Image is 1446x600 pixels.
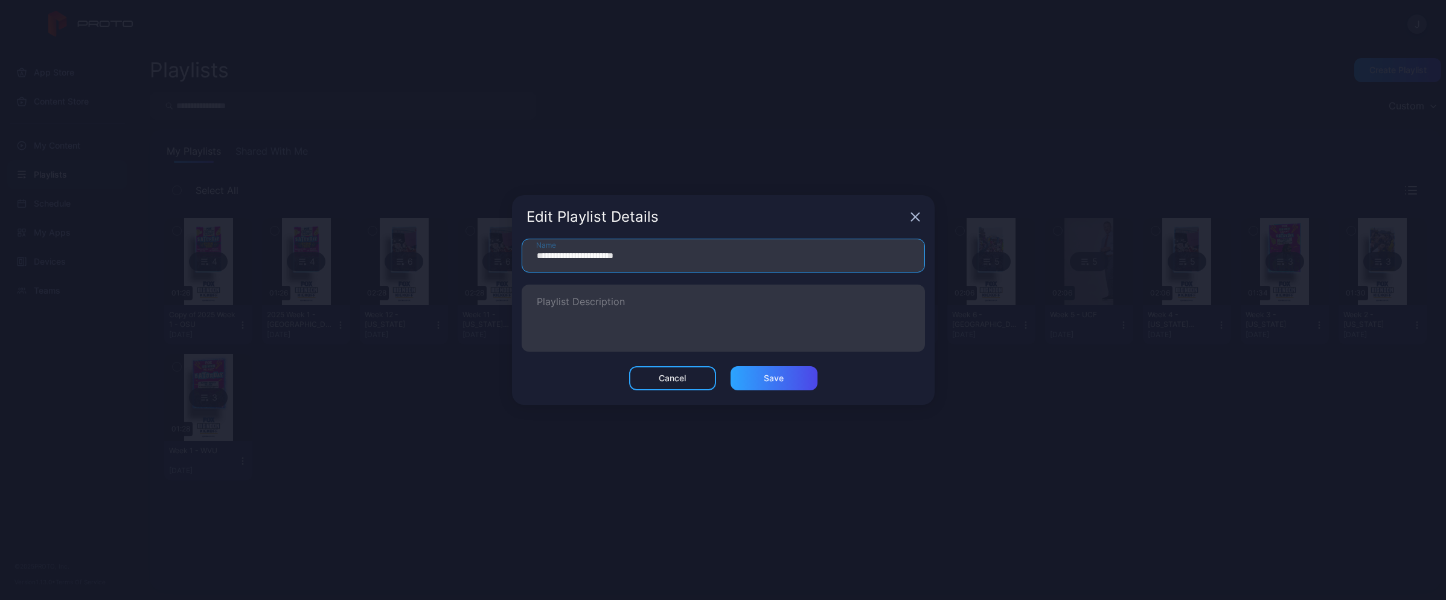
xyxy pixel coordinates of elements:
[522,239,925,273] input: Name
[629,366,716,390] button: Cancel
[659,373,686,383] div: Cancel
[731,366,817,390] button: Save
[526,210,906,224] div: Edit Playlist Details
[537,297,910,339] textarea: Playlist Description
[764,373,784,383] div: Save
